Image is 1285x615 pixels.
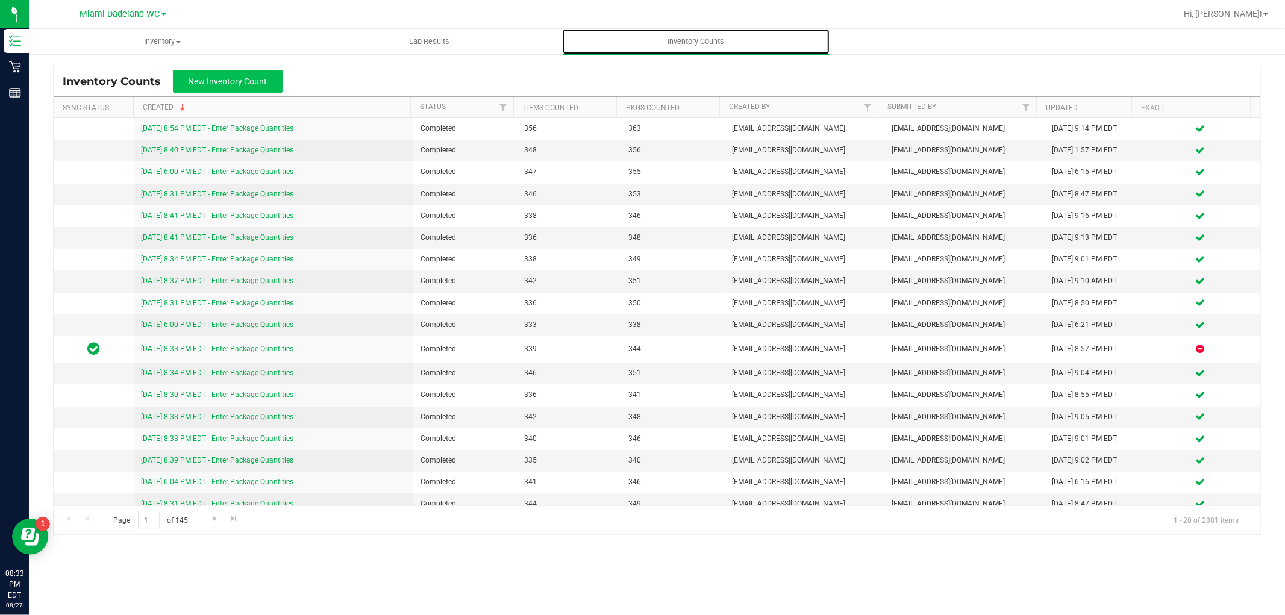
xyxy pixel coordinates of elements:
[892,145,1037,156] span: [EMAIL_ADDRESS][DOMAIN_NAME]
[732,319,877,331] span: [EMAIL_ADDRESS][DOMAIN_NAME]
[732,254,877,265] span: [EMAIL_ADDRESS][DOMAIN_NAME]
[103,511,198,529] span: Page of 145
[732,433,877,445] span: [EMAIL_ADDRESS][DOMAIN_NAME]
[628,476,718,488] span: 346
[9,35,21,47] inline-svg: Inventory
[141,456,293,464] a: [DATE] 8:39 PM EDT - Enter Package Quantities
[732,343,877,355] span: [EMAIL_ADDRESS][DOMAIN_NAME]
[1131,97,1250,118] th: Exact
[524,210,613,222] span: 338
[1052,166,1133,178] div: [DATE] 6:15 PM EDT
[524,367,613,379] span: 346
[206,511,224,527] a: Go to the next page
[141,167,293,176] a: [DATE] 6:00 PM EDT - Enter Package Quantities
[63,75,173,88] span: Inventory Counts
[628,343,718,355] span: 344
[524,389,613,401] span: 336
[1052,476,1133,488] div: [DATE] 6:16 PM EDT
[892,476,1037,488] span: [EMAIL_ADDRESS][DOMAIN_NAME]
[493,97,513,117] a: Filter
[421,319,510,331] span: Completed
[892,298,1037,309] span: [EMAIL_ADDRESS][DOMAIN_NAME]
[892,123,1037,134] span: [EMAIL_ADDRESS][DOMAIN_NAME]
[732,298,877,309] span: [EMAIL_ADDRESS][DOMAIN_NAME]
[141,369,293,377] a: [DATE] 8:34 PM EDT - Enter Package Quantities
[732,275,877,287] span: [EMAIL_ADDRESS][DOMAIN_NAME]
[36,517,50,531] iframe: Resource center unread badge
[524,498,613,510] span: 344
[1052,298,1133,309] div: [DATE] 8:50 PM EDT
[626,104,680,112] a: Pkgs Counted
[141,434,293,443] a: [DATE] 8:33 PM EDT - Enter Package Quantities
[1052,455,1133,466] div: [DATE] 9:02 PM EDT
[1052,389,1133,401] div: [DATE] 8:55 PM EDT
[628,389,718,401] span: 341
[421,411,510,423] span: Completed
[1052,498,1133,510] div: [DATE] 8:47 PM EDT
[141,211,293,220] a: [DATE] 8:41 PM EDT - Enter Package Quantities
[892,210,1037,222] span: [EMAIL_ADDRESS][DOMAIN_NAME]
[9,87,21,99] inline-svg: Reports
[628,210,718,222] span: 346
[524,411,613,423] span: 342
[628,254,718,265] span: 349
[892,367,1037,379] span: [EMAIL_ADDRESS][DOMAIN_NAME]
[729,102,770,111] a: Created By
[628,166,718,178] span: 355
[421,455,510,466] span: Completed
[421,298,510,309] span: Completed
[524,275,613,287] span: 342
[732,455,877,466] span: [EMAIL_ADDRESS][DOMAIN_NAME]
[141,233,293,242] a: [DATE] 8:41 PM EDT - Enter Package Quantities
[1052,433,1133,445] div: [DATE] 9:01 PM EDT
[225,511,243,527] a: Go to the last page
[141,413,293,421] a: [DATE] 8:38 PM EDT - Enter Package Quantities
[628,367,718,379] span: 351
[524,433,613,445] span: 340
[421,389,510,401] span: Completed
[393,36,466,47] span: Lab Results
[732,232,877,243] span: [EMAIL_ADDRESS][DOMAIN_NAME]
[1184,9,1262,19] span: Hi, [PERSON_NAME]!
[524,343,613,355] span: 339
[1052,411,1133,423] div: [DATE] 9:05 PM EDT
[892,343,1037,355] span: [EMAIL_ADDRESS][DOMAIN_NAME]
[421,275,510,287] span: Completed
[732,210,877,222] span: [EMAIL_ADDRESS][DOMAIN_NAME]
[141,320,293,329] a: [DATE] 6:00 PM EDT - Enter Package Quantities
[173,70,283,93] button: New Inventory Count
[892,232,1037,243] span: [EMAIL_ADDRESS][DOMAIN_NAME]
[30,36,295,47] span: Inventory
[1164,511,1248,529] span: 1 - 20 of 2881 items
[892,498,1037,510] span: [EMAIL_ADDRESS][DOMAIN_NAME]
[421,189,510,200] span: Completed
[189,76,267,86] span: New Inventory Count
[524,455,613,466] span: 335
[628,433,718,445] span: 346
[421,343,510,355] span: Completed
[421,210,510,222] span: Completed
[141,345,293,353] a: [DATE] 8:33 PM EDT - Enter Package Quantities
[1046,104,1078,112] a: Updated
[1052,254,1133,265] div: [DATE] 9:01 PM EDT
[296,29,563,54] a: Lab Results
[29,29,296,54] a: Inventory
[628,455,718,466] span: 340
[421,476,510,488] span: Completed
[141,124,293,133] a: [DATE] 8:54 PM EDT - Enter Package Quantities
[524,166,613,178] span: 347
[858,97,878,117] a: Filter
[892,166,1037,178] span: [EMAIL_ADDRESS][DOMAIN_NAME]
[421,433,510,445] span: Completed
[628,319,718,331] span: 338
[524,254,613,265] span: 338
[141,146,293,154] a: [DATE] 8:40 PM EDT - Enter Package Quantities
[628,123,718,134] span: 363
[1052,210,1133,222] div: [DATE] 9:16 PM EDT
[628,498,718,510] span: 349
[628,232,718,243] span: 348
[5,601,23,610] p: 08/27
[1052,123,1133,134] div: [DATE] 9:14 PM EDT
[892,389,1037,401] span: [EMAIL_ADDRESS][DOMAIN_NAME]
